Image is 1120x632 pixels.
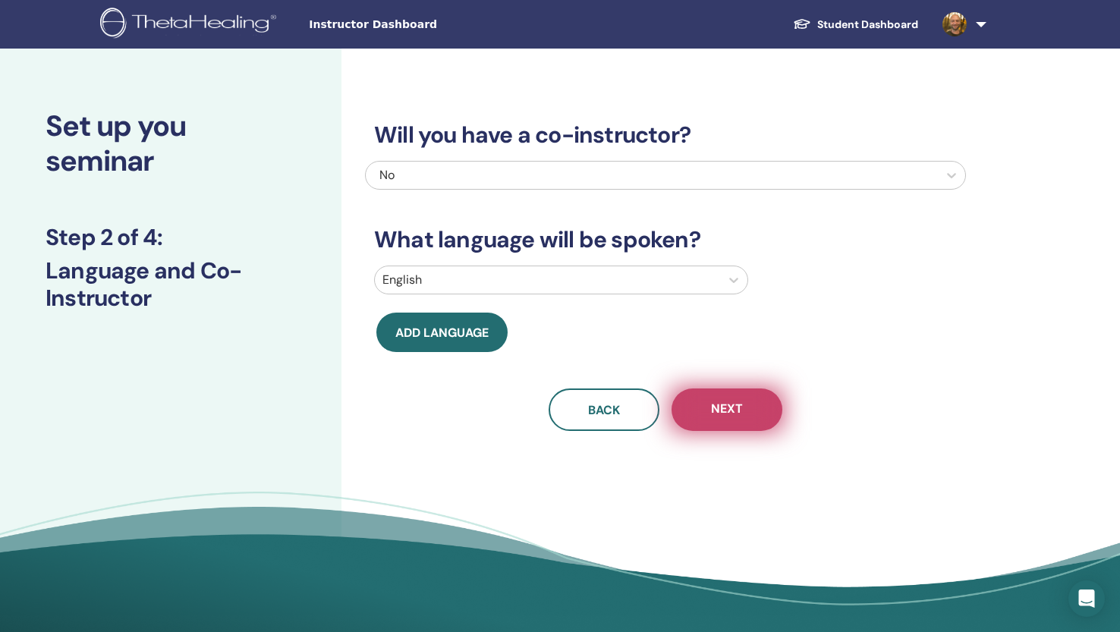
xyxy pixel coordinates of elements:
h3: Will you have a co-instructor? [365,121,966,149]
span: Back [588,402,620,418]
div: Open Intercom Messenger [1068,580,1105,617]
a: Student Dashboard [781,11,930,39]
button: Next [672,388,782,431]
h3: What language will be spoken? [365,226,966,253]
h3: Language and Co-Instructor [46,257,296,312]
span: No [379,167,395,183]
h3: Step 2 of 4 : [46,224,296,251]
span: Instructor Dashboard [309,17,536,33]
button: Add language [376,313,508,352]
span: Next [711,401,743,420]
h2: Set up you seminar [46,109,296,178]
img: logo.png [100,8,282,42]
img: graduation-cap-white.svg [793,17,811,30]
button: Back [549,388,659,431]
span: Add language [395,325,489,341]
img: default.jpg [942,12,967,36]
